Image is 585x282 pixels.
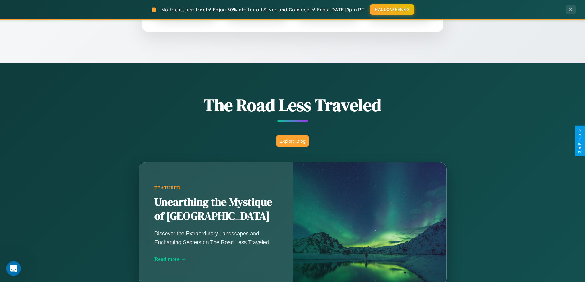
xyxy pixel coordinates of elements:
iframe: Intercom live chat [6,261,21,276]
div: Read more → [154,256,277,262]
button: HALLOWEEN30 [370,4,414,15]
h1: The Road Less Traveled [108,93,477,117]
span: No tricks, just treats! Enjoy 30% off for all Silver and Gold users! Ends [DATE] 1pm PT. [161,6,365,13]
h2: Unearthing the Mystique of [GEOGRAPHIC_DATA] [154,195,277,223]
p: Discover the Extraordinary Landscapes and Enchanting Secrets on The Road Less Traveled. [154,229,277,246]
button: Explore Blog [276,135,309,147]
div: Give Feedback [578,129,582,153]
div: Featured [154,185,277,191]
